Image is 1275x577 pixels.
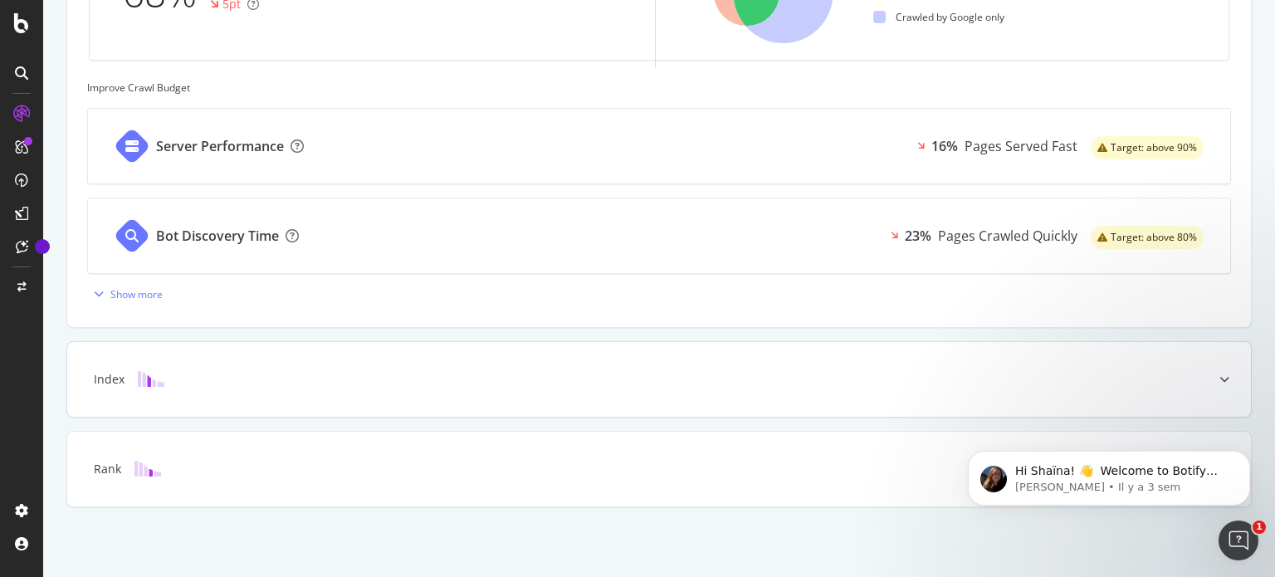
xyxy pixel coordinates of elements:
span: 1 [1253,521,1266,534]
a: Server Performance16%Pages Served Fastwarning label [87,108,1231,184]
div: Show more [110,287,163,301]
div: Pages Crawled Quickly [938,227,1077,246]
iframe: Intercom notifications message [943,416,1275,532]
button: Show more [87,281,163,307]
div: warning label [1091,226,1204,249]
div: Crawled by Google only [873,10,1004,24]
div: Pages Served Fast [965,137,1077,156]
span: Target: above 80% [1111,232,1197,242]
img: block-icon [138,371,164,387]
div: Rank [94,461,121,477]
img: block-icon [134,461,161,477]
div: Server Performance [156,137,284,156]
a: Bot Discovery Time23%Pages Crawled Quicklywarning label [87,198,1231,274]
div: Improve Crawl Budget [87,81,1231,95]
div: Bot Discovery Time [156,227,279,246]
iframe: Intercom live chat [1219,521,1258,560]
div: 16% [931,137,958,156]
div: 23% [905,227,931,246]
span: Target: above 90% [1111,143,1197,153]
div: Tooltip anchor [35,239,50,254]
div: Index [94,371,125,388]
div: warning label [1091,136,1204,159]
